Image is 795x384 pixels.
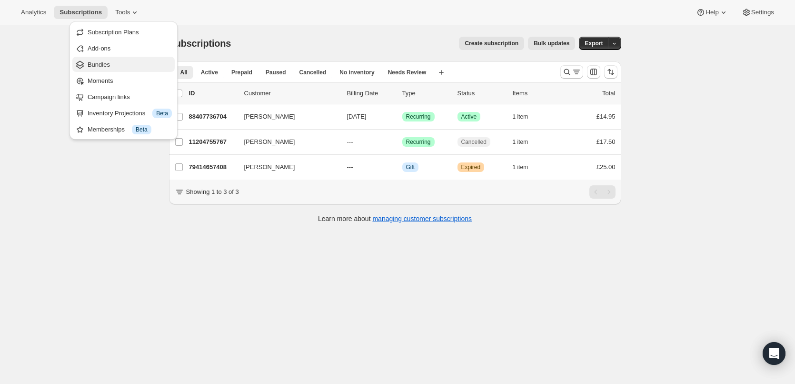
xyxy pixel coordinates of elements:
[21,9,46,16] span: Analytics
[72,89,175,104] button: Campaign links
[459,37,524,50] button: Create subscription
[299,69,327,76] span: Cancelled
[15,6,52,19] button: Analytics
[88,93,130,101] span: Campaign links
[136,126,148,133] span: Beta
[372,215,472,222] a: managing customer subscriptions
[244,112,295,121] span: [PERSON_NAME]
[244,89,339,98] p: Customer
[88,125,172,134] div: Memberships
[72,105,175,121] button: Inventory Projections
[406,113,431,121] span: Recurring
[461,138,487,146] span: Cancelled
[180,69,188,76] span: All
[156,110,168,117] span: Beta
[602,89,615,98] p: Total
[72,57,175,72] button: Bundles
[579,37,608,50] button: Export
[347,163,353,171] span: ---
[186,187,239,197] p: Showing 1 to 3 of 3
[534,40,569,47] span: Bulk updates
[54,6,108,19] button: Subscriptions
[238,160,334,175] button: [PERSON_NAME]
[72,73,175,88] button: Moments
[189,162,237,172] p: 79414657408
[434,66,449,79] button: Create new view
[109,6,145,19] button: Tools
[88,109,172,118] div: Inventory Projections
[189,89,616,98] div: IDCustomerBilling DateTypeStatusItemsTotal
[88,29,139,36] span: Subscription Plans
[763,342,785,365] div: Open Intercom Messenger
[115,9,130,16] span: Tools
[88,45,110,52] span: Add-ons
[690,6,734,19] button: Help
[461,113,477,121] span: Active
[751,9,774,16] span: Settings
[457,89,505,98] p: Status
[461,163,481,171] span: Expired
[513,135,539,149] button: 1 item
[596,113,616,120] span: £14.95
[189,89,237,98] p: ID
[585,40,603,47] span: Export
[347,138,353,145] span: ---
[88,77,113,84] span: Moments
[513,113,528,121] span: 1 item
[60,9,102,16] span: Subscriptions
[231,69,252,76] span: Prepaid
[406,138,431,146] span: Recurring
[706,9,718,16] span: Help
[513,138,528,146] span: 1 item
[347,89,395,98] p: Billing Date
[72,121,175,137] button: Memberships
[72,40,175,56] button: Add-ons
[244,162,295,172] span: [PERSON_NAME]
[528,37,575,50] button: Bulk updates
[465,40,518,47] span: Create subscription
[189,137,237,147] p: 11204755767
[189,161,616,174] div: 79414657408[PERSON_NAME]---InfoGiftWarningExpired1 item£25.00
[402,89,450,98] div: Type
[88,61,110,68] span: Bundles
[513,110,539,123] button: 1 item
[347,113,367,120] span: [DATE]
[72,24,175,40] button: Subscription Plans
[589,185,616,199] nav: Pagination
[513,161,539,174] button: 1 item
[339,69,374,76] span: No inventory
[244,137,295,147] span: [PERSON_NAME]
[596,163,616,171] span: £25.00
[189,135,616,149] div: 11204755767[PERSON_NAME]---SuccessRecurringCancelled1 item£17.50
[604,65,617,79] button: Sort the results
[587,65,600,79] button: Customize table column order and visibility
[513,89,560,98] div: Items
[189,112,237,121] p: 88407736704
[318,214,472,223] p: Learn more about
[201,69,218,76] span: Active
[736,6,780,19] button: Settings
[238,134,334,150] button: [PERSON_NAME]
[388,69,427,76] span: Needs Review
[189,110,616,123] div: 88407736704[PERSON_NAME][DATE]SuccessRecurringSuccessActive1 item£14.95
[560,65,583,79] button: Search and filter results
[169,38,231,49] span: Subscriptions
[406,163,415,171] span: Gift
[513,163,528,171] span: 1 item
[266,69,286,76] span: Paused
[596,138,616,145] span: £17.50
[238,109,334,124] button: [PERSON_NAME]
